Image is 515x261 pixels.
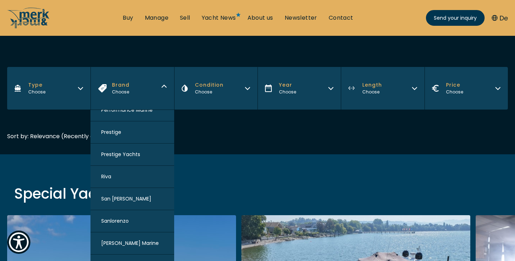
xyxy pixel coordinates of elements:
[329,14,353,22] a: Contact
[90,121,174,144] button: Prestige
[7,132,111,141] div: Sort by: Relevance (Recently added)
[7,23,50,31] a: /
[180,14,190,22] a: Sell
[90,99,174,121] button: Performance Marine
[101,240,159,247] span: [PERSON_NAME] Marine
[101,106,153,114] span: Performance Marine
[145,14,168,22] a: Manage
[446,81,463,89] span: Price
[195,81,224,89] span: Condition
[257,67,341,110] button: Year
[7,67,90,110] button: Type
[279,81,296,89] span: Year
[90,144,174,166] button: Prestige Yachts
[174,67,257,110] button: Condition
[90,232,174,255] button: [PERSON_NAME] Marine
[202,14,236,22] a: Yacht News
[28,89,45,95] div: Choose
[90,210,174,232] button: Sanlorenzo
[101,129,121,136] span: Prestige
[362,81,382,89] span: Length
[434,14,477,22] span: Send your inquiry
[279,89,296,95] div: Choose
[101,195,151,203] span: San [PERSON_NAME]
[446,89,463,95] div: Choose
[28,81,45,89] span: Type
[90,188,174,210] button: San [PERSON_NAME]
[341,67,424,110] button: Length
[123,14,133,22] a: Buy
[492,13,508,23] button: De
[425,67,508,110] button: Price
[112,81,129,89] span: Brand
[285,14,317,22] a: Newsletter
[90,166,174,188] button: Riva
[112,89,129,95] div: Choose
[195,89,224,95] div: Choose
[426,10,485,26] a: Send your inquiry
[101,151,140,158] span: Prestige Yachts
[7,231,30,254] button: Show Accessibility Preferences
[90,67,174,110] button: Brand
[247,14,273,22] a: About us
[101,217,129,225] span: Sanlorenzo
[101,173,111,180] span: Riva
[362,89,382,95] div: Choose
